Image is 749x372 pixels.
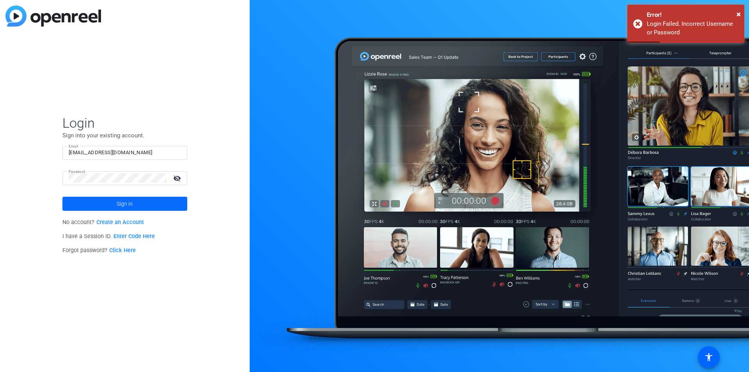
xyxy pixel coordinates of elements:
[737,9,741,19] span: ×
[647,20,738,37] div: Login Failed. Incorrect Username or Password
[62,219,144,226] span: No account?
[69,148,181,157] input: Enter Email Address
[704,352,714,362] mat-icon: accessibility
[114,233,155,240] a: Enter Code Here
[69,144,78,148] mat-label: Email
[69,169,85,174] mat-label: Password
[62,233,155,240] span: I have a Session ID.
[62,131,187,140] p: Sign into your existing account.
[117,194,133,214] span: Sign in
[169,173,187,184] mat-icon: visibility_off
[109,247,136,254] a: Click Here
[647,11,738,20] div: Error!
[62,197,187,211] button: Sign in
[96,219,144,226] a: Create an Account
[62,115,187,131] span: Login
[737,8,741,20] button: Close
[5,5,101,27] img: blue-gradient.svg
[62,247,136,254] span: Forgot password?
